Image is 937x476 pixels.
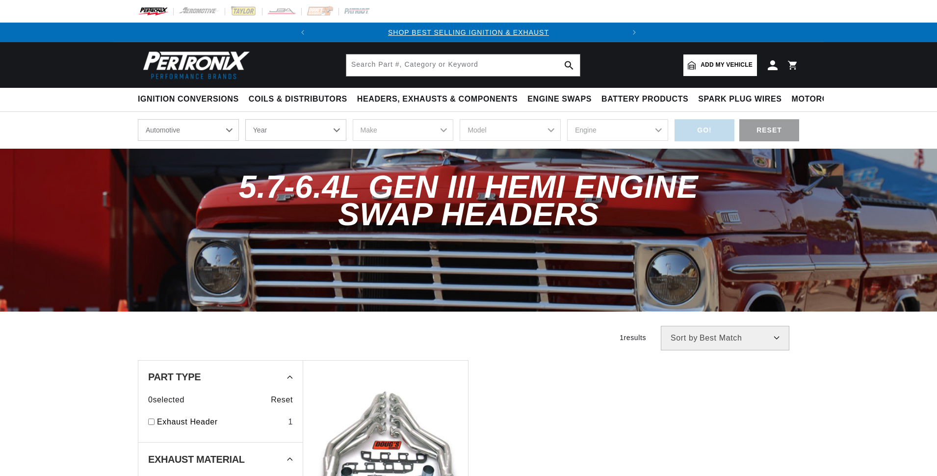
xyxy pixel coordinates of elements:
[353,119,454,141] select: Make
[787,88,855,111] summary: Motorcycle
[148,372,201,382] span: Part Type
[312,27,625,38] div: 1 of 2
[620,334,646,342] span: 1 results
[138,48,251,82] img: Pertronix
[661,326,789,350] select: Sort by
[597,88,693,111] summary: Battery Products
[312,27,625,38] div: Announcement
[138,119,239,141] select: Ride Type
[625,23,644,42] button: Translation missing: en.sections.announcements.next_announcement
[601,94,688,105] span: Battery Products
[460,119,561,141] select: Model
[522,88,597,111] summary: Engine Swaps
[698,94,781,105] span: Spark Plug Wires
[245,119,346,141] select: Year
[138,88,244,111] summary: Ignition Conversions
[346,54,580,76] input: Search Part #, Category or Keyword
[148,454,245,464] span: Exhaust Material
[701,60,753,70] span: Add my vehicle
[148,394,184,406] span: 0 selected
[239,169,699,232] span: 5.7-6.4L Gen III Hemi Engine Swap Headers
[138,94,239,105] span: Ignition Conversions
[739,119,799,141] div: RESET
[113,23,824,42] slideshow-component: Translation missing: en.sections.announcements.announcement_bar
[567,119,668,141] select: Engine
[293,23,312,42] button: Translation missing: en.sections.announcements.previous_announcement
[683,54,757,76] a: Add my vehicle
[693,88,786,111] summary: Spark Plug Wires
[357,94,518,105] span: Headers, Exhausts & Components
[527,94,592,105] span: Engine Swaps
[558,54,580,76] button: search button
[288,416,293,428] div: 1
[271,394,293,406] span: Reset
[249,94,347,105] span: Coils & Distributors
[352,88,522,111] summary: Headers, Exhausts & Components
[792,94,850,105] span: Motorcycle
[388,28,549,36] a: SHOP BEST SELLING IGNITION & EXHAUST
[671,334,698,342] span: Sort by
[157,416,284,428] a: Exhaust Header
[244,88,352,111] summary: Coils & Distributors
